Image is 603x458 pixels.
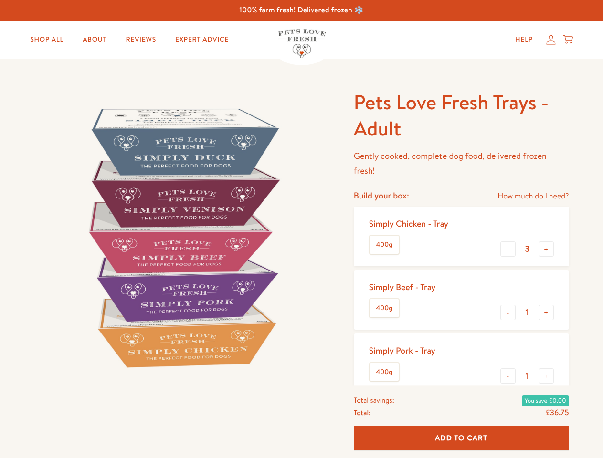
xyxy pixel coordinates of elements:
button: - [500,241,516,257]
button: + [539,305,554,320]
button: - [500,368,516,384]
img: Pets Love Fresh [278,29,326,58]
span: Total savings: [354,394,394,406]
div: Simply Beef - Tray [369,281,435,292]
label: 400g [370,299,399,317]
span: Add To Cart [435,433,487,443]
a: Reviews [118,30,163,49]
div: Simply Pork - Tray [369,345,435,356]
span: You save £0.00 [522,395,569,406]
button: - [500,305,516,320]
button: Add To Cart [354,426,569,451]
div: Simply Chicken - Tray [369,218,448,229]
button: + [539,368,554,384]
p: Gently cooked, complete dog food, delivered frozen fresh! [354,149,569,178]
label: 400g [370,363,399,381]
label: 400g [370,236,399,254]
h4: Build your box: [354,190,409,201]
a: Expert Advice [168,30,236,49]
a: About [75,30,114,49]
span: £36.75 [545,407,569,418]
button: + [539,241,554,257]
h1: Pets Love Fresh Trays - Adult [354,89,569,141]
a: How much do I need? [497,190,569,203]
a: Shop All [22,30,71,49]
a: Help [508,30,540,49]
img: Pets Love Fresh Trays - Adult [34,89,331,385]
span: Total: [354,406,370,419]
